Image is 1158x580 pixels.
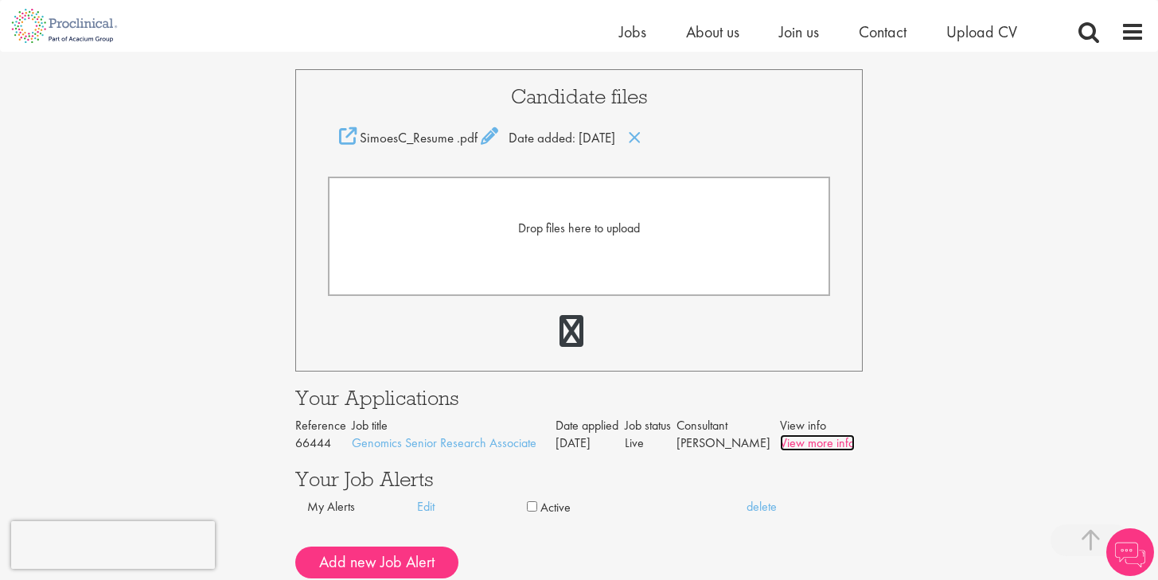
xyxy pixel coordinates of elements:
[11,521,215,569] iframe: reCAPTCHA
[780,417,863,435] th: View info
[352,417,556,435] th: Job title
[295,417,352,435] th: Reference
[295,434,352,453] td: 66444
[328,127,830,147] div: Date added: [DATE]
[780,434,855,451] a: View more info
[295,387,863,408] h3: Your Applications
[295,469,863,489] h3: Your Job Alerts
[619,21,646,42] a: Jobs
[859,21,907,42] a: Contact
[307,498,417,516] div: My Alerts
[556,434,625,453] td: [DATE]
[625,434,676,453] td: Live
[352,434,536,451] a: Genomics Senior Research Associate
[360,129,454,146] span: SimoesC_Resume
[457,129,478,146] span: .pdf
[295,547,458,578] button: Add new Job Alert
[417,498,527,516] a: Edit
[747,498,856,516] a: delete
[676,417,780,435] th: Consultant
[946,21,1017,42] a: Upload CV
[556,417,625,435] th: Date applied
[779,21,819,42] a: Join us
[676,434,780,453] td: [PERSON_NAME]
[328,86,830,107] h3: Candidate files
[540,499,571,517] label: Active
[1106,528,1154,576] img: Chatbot
[518,220,640,236] span: Drop files here to upload
[686,21,739,42] a: About us
[625,417,676,435] th: Job status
